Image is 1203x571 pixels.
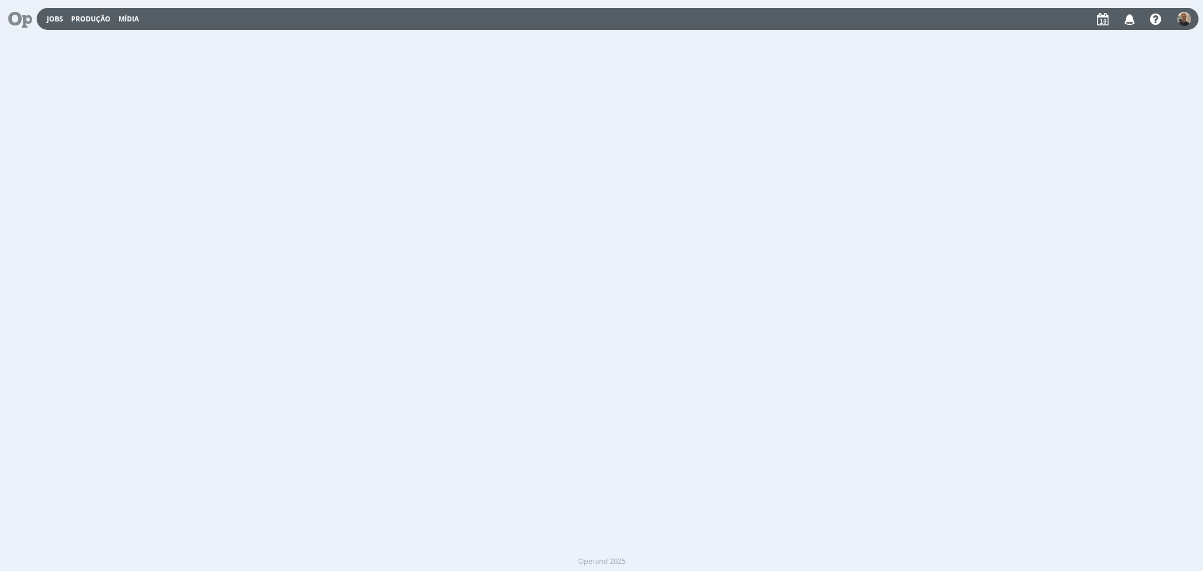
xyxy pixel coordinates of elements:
[1177,12,1191,26] img: R
[68,15,114,24] button: Produção
[115,15,142,24] button: Mídia
[43,15,67,24] button: Jobs
[47,14,63,24] a: Jobs
[1176,9,1192,29] button: R
[71,14,111,24] a: Produção
[118,14,139,24] a: Mídia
